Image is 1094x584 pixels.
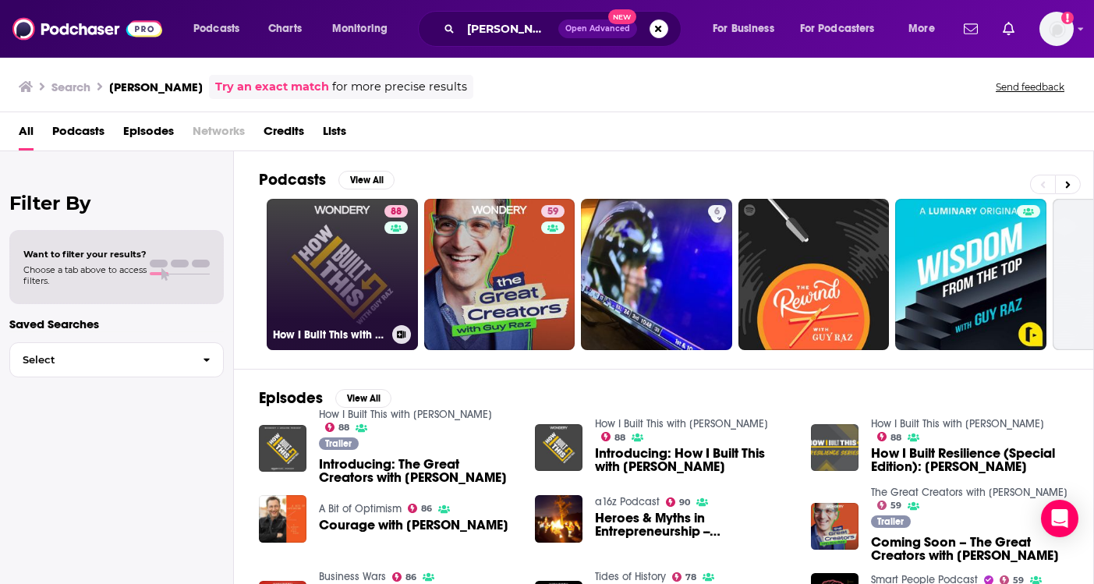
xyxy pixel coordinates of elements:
a: Coming Soon – The Great Creators with Guy Raz [871,536,1068,562]
span: for more precise results [332,78,467,96]
span: 6 [714,204,720,220]
img: Podchaser - Follow, Share and Rate Podcasts [12,14,162,44]
span: More [908,18,935,40]
a: Introducing: The Great Creators with Guy Raz [319,458,516,484]
h2: Podcasts [259,170,326,189]
button: Show profile menu [1039,12,1074,46]
a: Tides of History [595,570,666,583]
a: 59 [541,205,565,218]
span: 88 [391,204,402,220]
span: 59 [547,204,558,220]
a: 86 [408,504,433,513]
img: Heroes & Myths in Entrepreneurship -- Guy Raz [535,495,582,543]
span: Monitoring [332,18,388,40]
a: How I Built This with Guy Raz [871,417,1044,430]
span: Introducing: How I Built This with [PERSON_NAME] [595,447,792,473]
span: For Business [713,18,774,40]
button: View All [335,389,391,408]
span: For Podcasters [800,18,875,40]
img: Introducing: How I Built This with Guy Raz [535,424,582,472]
a: 88 [601,432,626,441]
a: Charts [258,16,311,41]
button: Send feedback [991,80,1069,94]
span: Charts [268,18,302,40]
span: Podcasts [193,18,239,40]
a: A Bit of Optimism [319,502,402,515]
a: 88 [325,423,350,432]
button: open menu [702,16,794,41]
a: Show notifications dropdown [958,16,984,42]
span: 78 [685,574,696,581]
a: a16z Podcast [595,495,660,508]
span: 88 [338,424,349,431]
span: 88 [614,434,625,441]
a: How I Built This with Guy Raz [595,417,768,430]
span: How I Built Resilience (Special Edition): [PERSON_NAME] [871,447,1068,473]
span: Introducing: The Great Creators with [PERSON_NAME] [319,458,516,484]
span: 88 [890,434,901,441]
input: Search podcasts, credits, & more... [461,16,558,41]
a: Try an exact match [215,78,329,96]
h2: Episodes [259,388,323,408]
span: Trailer [877,517,904,526]
svg: Add a profile image [1061,12,1074,24]
a: 78 [672,572,697,582]
a: 6 [708,205,726,218]
a: 88 [877,432,902,441]
a: Show notifications dropdown [997,16,1021,42]
button: open menu [898,16,954,41]
img: Courage with Guy Raz [259,495,306,543]
a: 86 [392,572,417,582]
a: 88How I Built This with [PERSON_NAME] [267,199,418,350]
a: EpisodesView All [259,388,391,408]
span: Courage with [PERSON_NAME] [319,519,508,532]
img: How I Built Resilience (Special Edition): Guy Raz [811,424,859,472]
span: Heroes & Myths in Entrepreneurship -- [PERSON_NAME] [595,511,792,538]
span: Coming Soon – The Great Creators with [PERSON_NAME] [871,536,1068,562]
button: View All [338,171,395,189]
a: Courage with Guy Raz [319,519,508,532]
button: open menu [321,16,408,41]
a: Introducing: How I Built This with Guy Raz [595,447,792,473]
img: Introducing: The Great Creators with Guy Raz [259,425,306,473]
span: Choose a tab above to access filters. [23,264,147,286]
a: 88 [384,205,408,218]
button: open menu [182,16,260,41]
span: Trailer [325,439,352,448]
span: 59 [890,502,901,509]
h3: [PERSON_NAME] [109,80,203,94]
p: Saved Searches [9,317,224,331]
a: How I Built This with Guy Raz [319,408,492,421]
span: Lists [323,119,346,150]
span: 86 [421,505,432,512]
div: Open Intercom Messenger [1041,500,1078,537]
span: New [608,9,636,24]
span: 86 [405,574,416,581]
a: Credits [264,119,304,150]
span: Networks [193,119,245,150]
img: User Profile [1039,12,1074,46]
a: 59 [877,501,902,510]
a: The Great Creators with Guy Raz [871,486,1067,499]
span: 90 [679,499,690,506]
span: 59 [1013,577,1024,584]
a: 59 [424,199,575,350]
a: Episodes [123,119,174,150]
a: All [19,119,34,150]
div: Search podcasts, credits, & more... [433,11,696,47]
button: Select [9,342,224,377]
a: PodcastsView All [259,170,395,189]
img: Coming Soon – The Great Creators with Guy Raz [811,503,859,550]
a: Podcasts [52,119,104,150]
span: Select [10,355,190,365]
